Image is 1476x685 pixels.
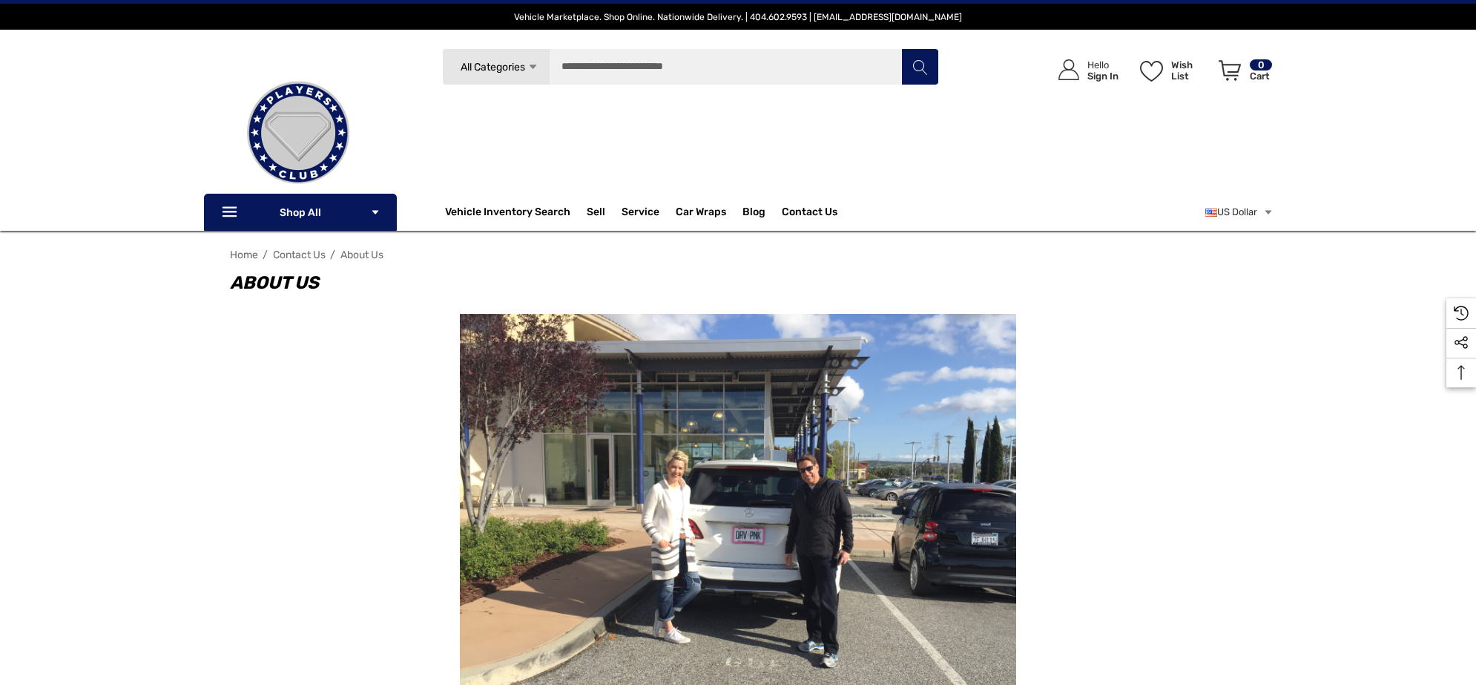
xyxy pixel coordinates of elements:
a: About Us [340,249,383,261]
h1: About Us [230,268,1246,298]
p: Cart [1250,71,1272,82]
a: Blog [742,206,765,222]
svg: Recently Viewed [1454,306,1469,321]
img: Players Club | Cars For Sale [224,59,372,207]
a: Service [622,206,659,222]
span: Car Wraps [676,206,726,222]
svg: Top [1446,365,1476,380]
a: Contact Us [782,206,837,222]
a: All Categories Icon Arrow Down Icon Arrow Up [442,48,550,85]
a: Sell [587,197,622,227]
svg: Icon Arrow Down [370,207,380,217]
span: Sell [587,206,605,222]
svg: Icon User Account [1058,59,1079,80]
span: All Categories [461,61,525,73]
a: Wish List Wish List [1133,45,1212,96]
button: Search [901,48,938,85]
a: Contact Us [273,249,326,261]
p: Shop All [204,194,397,231]
span: Vehicle Marketplace. Shop Online. Nationwide Delivery. | 404.602.9593 | [EMAIL_ADDRESS][DOMAIN_NAME] [514,12,962,22]
nav: Breadcrumb [230,242,1246,268]
a: Car Wraps [676,197,742,227]
a: Sign in [1041,45,1126,96]
p: 0 [1250,59,1272,71]
a: Vehicle Inventory Search [445,206,570,222]
svg: Review Your Cart [1219,60,1241,81]
a: Home [230,249,258,261]
svg: Icon Line [220,204,243,221]
p: Wish List [1171,59,1210,82]
p: Hello [1087,59,1118,71]
p: Sign In [1087,71,1118,82]
a: USD [1205,197,1274,227]
svg: Social Media [1454,335,1469,350]
a: Cart with 0 items [1212,45,1274,102]
svg: Icon Arrow Down [527,62,538,73]
svg: Wish List [1140,61,1163,82]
